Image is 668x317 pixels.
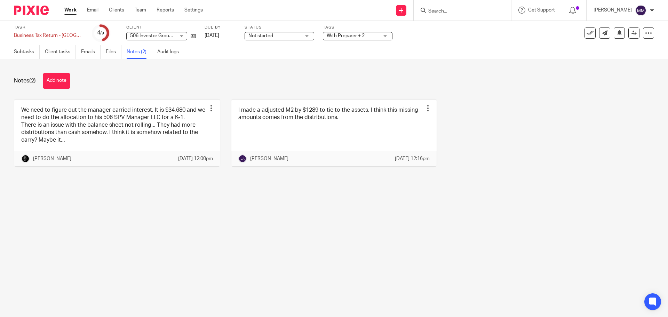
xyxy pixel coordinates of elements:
a: Work [64,7,77,14]
p: [PERSON_NAME] [33,155,71,162]
h1: Notes [14,77,36,85]
a: Emails [81,45,101,59]
a: Client tasks [45,45,76,59]
span: [DATE] [205,33,219,38]
a: Team [135,7,146,14]
img: Chris.jpg [21,154,30,163]
label: Task [14,25,83,30]
span: Get Support [528,8,555,13]
p: [DATE] 12:00pm [178,155,213,162]
img: Pixie [14,6,49,15]
img: svg%3E [238,154,247,163]
div: 4 [97,29,104,37]
a: Email [87,7,98,14]
p: [PERSON_NAME] [250,155,288,162]
label: Status [245,25,314,30]
span: With Preparer + 2 [327,33,365,38]
label: Client [126,25,196,30]
a: Clients [109,7,124,14]
span: (2) [29,78,36,84]
span: 506 Investor Group / CrowdDD [130,33,197,38]
input: Search [428,8,490,15]
button: Add note [43,73,70,89]
a: Reports [157,7,174,14]
div: Business Tax Return - [GEOGRAPHIC_DATA] [14,32,83,39]
a: Settings [184,7,203,14]
a: Files [106,45,121,59]
a: Subtasks [14,45,40,59]
img: svg%3E [635,5,646,16]
label: Tags [323,25,392,30]
span: Not started [248,33,273,38]
p: [PERSON_NAME] [594,7,632,14]
p: [DATE] 12:16pm [395,155,430,162]
label: Due by [205,25,236,30]
a: Audit logs [157,45,184,59]
a: Notes (2) [127,45,152,59]
div: Business Tax Return - Naples [14,32,83,39]
small: /9 [100,31,104,35]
